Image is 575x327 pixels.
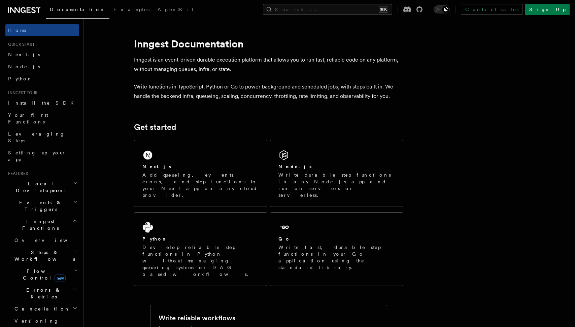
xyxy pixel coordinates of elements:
[134,55,403,74] p: Inngest is an event-driven durable execution platform that allows you to run fast, reliable code ...
[55,275,66,282] span: new
[8,64,40,69] span: Node.js
[134,140,267,207] a: Next.jsAdd queueing, events, crons, and step functions to your Next app on any cloud provider.
[278,235,291,242] h2: Go
[5,24,79,36] a: Home
[5,199,73,213] span: Events & Triggers
[278,163,312,170] h2: Node.js
[12,268,74,281] span: Flow Control
[8,150,66,162] span: Setting up your app
[12,265,79,284] button: Flow Controlnew
[5,128,79,147] a: Leveraging Steps
[278,244,395,271] p: Write fast, durable step functions in your Go application using the standard library.
[134,122,176,132] a: Get started
[5,61,79,73] a: Node.js
[8,27,27,34] span: Home
[525,4,570,15] a: Sign Up
[12,246,79,265] button: Steps & Workflows
[8,131,65,143] span: Leveraging Steps
[14,238,84,243] span: Overview
[8,76,33,81] span: Python
[5,73,79,85] a: Python
[154,2,197,18] a: AgentKit
[5,42,35,47] span: Quick start
[12,287,73,300] span: Errors & Retries
[142,172,259,198] p: Add queueing, events, crons, and step functions to your Next app on any cloud provider.
[5,109,79,128] a: Your first Functions
[12,315,79,327] a: Versioning
[142,163,171,170] h2: Next.js
[158,7,193,12] span: AgentKit
[134,82,403,101] p: Write functions in TypeScript, Python or Go to power background and scheduled jobs, with steps bu...
[8,100,78,106] span: Install the SDK
[434,5,450,13] button: Toggle dark mode
[12,305,70,312] span: Cancellation
[5,90,38,96] span: Inngest tour
[113,7,149,12] span: Examples
[263,4,392,15] button: Search...⌘K
[50,7,105,12] span: Documentation
[14,318,59,324] span: Versioning
[12,234,79,246] a: Overview
[12,303,79,315] button: Cancellation
[142,244,259,278] p: Develop reliable step functions in Python without managing queueing systems or DAG based workflows.
[5,180,73,194] span: Local Development
[109,2,154,18] a: Examples
[5,215,79,234] button: Inngest Functions
[134,38,403,50] h1: Inngest Documentation
[5,171,28,176] span: Features
[270,212,403,286] a: GoWrite fast, durable step functions in your Go application using the standard library.
[461,4,522,15] a: Contact sales
[142,235,167,242] h2: Python
[5,178,79,196] button: Local Development
[12,249,75,262] span: Steps & Workflows
[270,140,403,207] a: Node.jsWrite durable step functions in any Node.js app and run on servers or serverless.
[5,97,79,109] a: Install the SDK
[5,48,79,61] a: Next.js
[5,196,79,215] button: Events & Triggers
[8,52,40,57] span: Next.js
[278,172,395,198] p: Write durable step functions in any Node.js app and run on servers or serverless.
[5,218,73,231] span: Inngest Functions
[5,147,79,166] a: Setting up your app
[159,313,235,323] h2: Write reliable workflows
[12,284,79,303] button: Errors & Retries
[379,6,388,13] kbd: ⌘K
[46,2,109,19] a: Documentation
[134,212,267,286] a: PythonDevelop reliable step functions in Python without managing queueing systems or DAG based wo...
[8,112,48,124] span: Your first Functions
